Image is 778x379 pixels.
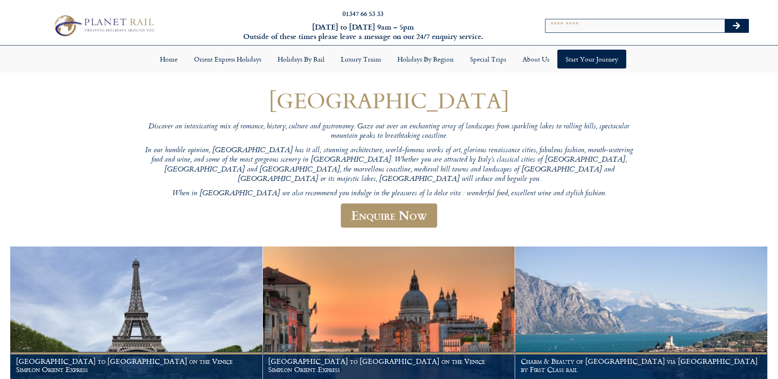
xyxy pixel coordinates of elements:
[143,146,635,184] p: In our humble opinion, [GEOGRAPHIC_DATA] has it all; stunning architecture, world-famous works of...
[341,203,437,228] a: Enquire Now
[521,357,762,373] h1: Charm & Beauty of [GEOGRAPHIC_DATA] via [GEOGRAPHIC_DATA] by First Class rail
[462,50,514,68] a: Special Trips
[333,50,389,68] a: Luxury Trains
[16,357,257,373] h1: [GEOGRAPHIC_DATA] to [GEOGRAPHIC_DATA] on the Venice Simplon Orient Express
[557,50,626,68] a: Start your Journey
[4,50,774,68] nav: Menu
[143,189,635,199] p: When in [GEOGRAPHIC_DATA] we also recommend you indulge in the pleasures of la dolce vita : wonde...
[342,9,383,18] a: 01347 66 53 33
[269,50,333,68] a: Holidays by Rail
[186,50,269,68] a: Orient Express Holidays
[725,19,748,32] button: Search
[210,22,517,41] h6: [DATE] to [DATE] 9am – 5pm Outside of these times please leave a message on our 24/7 enquiry serv...
[268,357,509,373] h1: [GEOGRAPHIC_DATA] to [GEOGRAPHIC_DATA] on the Venice Simplon Orient Express
[143,88,635,112] h1: [GEOGRAPHIC_DATA]
[514,50,557,68] a: About Us
[143,122,635,142] p: Discover an intoxicating mix of romance, history, culture and gastronomy. Gaze out over an enchan...
[50,13,157,39] img: Planet Rail Train Holidays Logo
[389,50,462,68] a: Holidays by Region
[152,50,186,68] a: Home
